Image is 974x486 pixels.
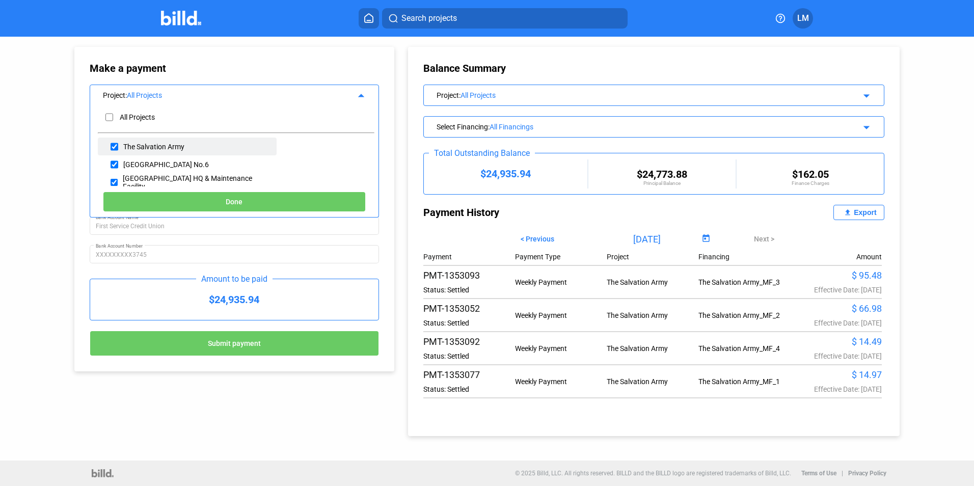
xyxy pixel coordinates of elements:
div: $24,935.94 [90,279,378,320]
div: Make a payment [90,62,263,74]
mat-icon: arrow_drop_up [354,88,366,100]
div: $ 95.48 [790,270,882,281]
div: Weekly Payment [515,278,607,286]
button: Open calendar [699,232,713,246]
div: Amount [856,253,882,261]
div: Export [854,208,876,217]
mat-icon: arrow_drop_down [859,120,871,132]
div: Project [607,253,698,261]
div: The Salvation Army_MF_1 [698,377,790,386]
button: Done [103,192,366,212]
div: Project [437,89,828,99]
div: Total Outstanding Balance [429,148,535,158]
div: Status: Settled [423,352,515,360]
span: Submit payment [208,340,261,348]
div: $24,935.94 [424,168,587,180]
span: LM [797,12,809,24]
div: $ 14.97 [790,369,882,380]
p: © 2025 Billd, LLC. All rights reserved. BILLD and the BILLD logo are registered trademarks of Bil... [515,470,791,477]
b: Privacy Policy [848,470,886,477]
img: Billd Company Logo [161,11,201,25]
mat-icon: file_upload [842,206,854,219]
b: Terms of Use [801,470,836,477]
div: PMT-1353093 [423,270,515,281]
div: The Salvation Army [607,344,698,353]
span: Search projects [401,12,457,24]
div: $24,773.88 [588,168,736,180]
div: Status: Settled [423,385,515,393]
button: Next > [746,230,782,248]
div: Weekly Payment [515,377,607,386]
div: All Projects [127,91,340,99]
div: Project [103,89,340,99]
div: Finance Charges [737,180,884,186]
div: The Salvation Army_MF_4 [698,344,790,353]
div: Effective Date: [DATE] [790,385,882,393]
div: Payment History [423,205,654,220]
span: : [459,91,461,99]
div: The Salvation Army_MF_3 [698,278,790,286]
div: [GEOGRAPHIC_DATA] No.6 [123,160,209,169]
div: Financing [698,253,790,261]
div: Amount to be paid [196,274,273,284]
div: PMT-1353052 [423,303,515,314]
div: Effective Date: [DATE] [790,352,882,360]
div: Balance Summary [423,62,884,74]
div: $ 14.49 [790,336,882,347]
div: Weekly Payment [515,311,607,319]
div: Effective Date: [DATE] [790,319,882,327]
button: LM [793,8,813,29]
div: All Financings [490,123,828,131]
div: PMT-1353092 [423,336,515,347]
div: The Salvation Army_MF_2 [698,311,790,319]
div: $ 66.98 [790,303,882,314]
div: The Salvation Army [607,311,698,319]
div: The Salvation Army [607,278,698,286]
span: < Previous [521,235,554,243]
div: Payment Type [515,253,607,261]
span: Done [226,198,242,206]
div: The Salvation Army [123,143,184,151]
div: $162.05 [737,168,884,180]
div: PMT-1353077 [423,369,515,380]
span: Next > [754,235,774,243]
div: Principal Balance [588,180,736,186]
div: Status: Settled [423,286,515,294]
span: : [488,123,490,131]
button: < Previous [513,230,562,248]
div: Effective Date: [DATE] [790,286,882,294]
div: Weekly Payment [515,344,607,353]
div: The Salvation Army [607,377,698,386]
mat-icon: arrow_drop_down [859,88,871,100]
button: Submit payment [90,331,379,356]
span: : [125,91,127,99]
div: All Projects [461,91,828,99]
img: logo [92,469,114,477]
div: Status: Settled [423,319,515,327]
p: | [842,470,843,477]
button: Export [833,205,884,220]
div: Payment [423,253,515,261]
div: [GEOGRAPHIC_DATA] HQ & Maintenance Facility [123,174,269,191]
div: Select Financing [437,121,828,131]
div: All Projects [120,113,155,121]
button: Search projects [382,8,628,29]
